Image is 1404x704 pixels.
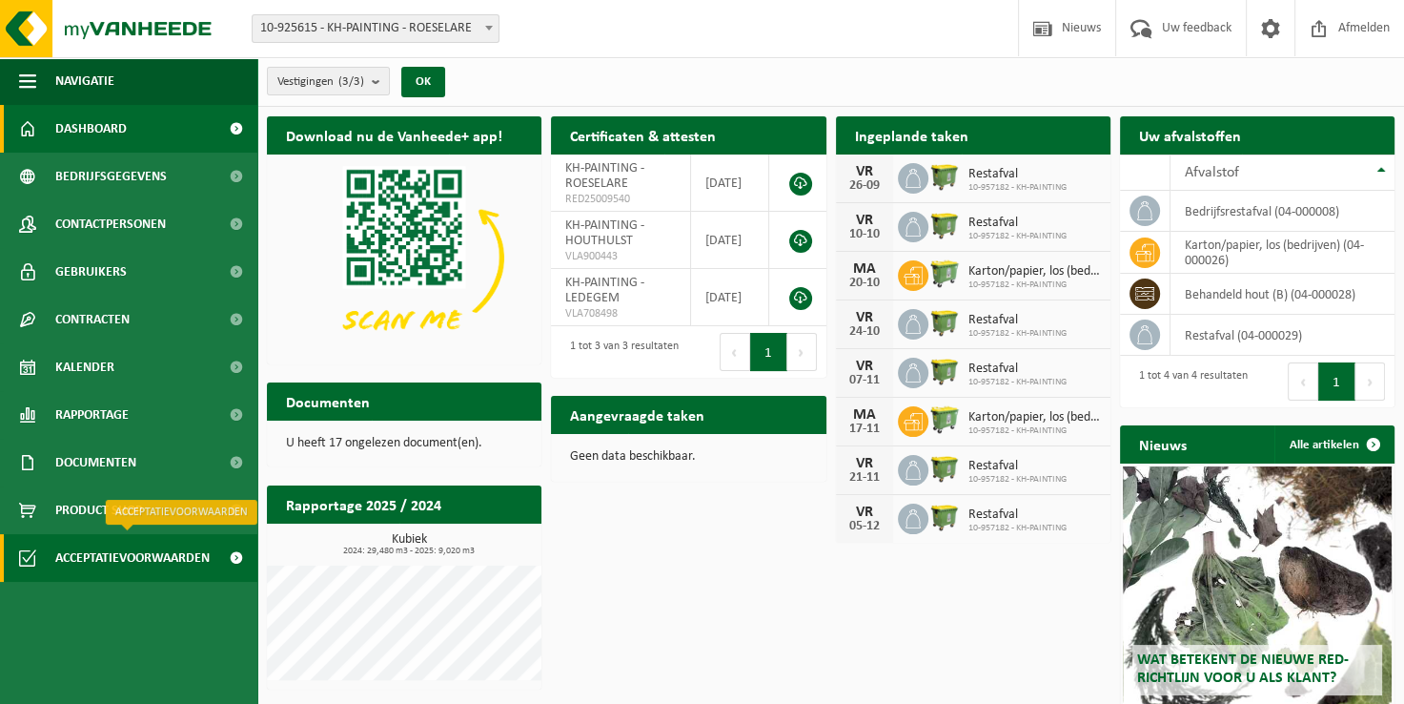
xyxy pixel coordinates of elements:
span: 10-957182 - KH-PAINTING [968,182,1067,194]
span: Restafval [968,459,1067,474]
div: 20-10 [845,277,884,290]
div: MA [845,261,884,277]
button: Next [1355,362,1385,401]
span: VLA708498 [565,306,676,321]
a: Bekijk rapportage [399,523,539,561]
count: (3/3) [338,75,364,88]
span: 10-957182 - KH-PAINTING [968,523,1067,534]
button: Vestigingen(3/3) [267,67,390,95]
span: Vestigingen [277,68,364,96]
td: [DATE] [691,155,769,212]
span: Contactpersonen [55,200,166,248]
h2: Documenten [267,383,389,420]
h2: Nieuws [1120,425,1206,463]
td: [DATE] [691,212,769,269]
span: Kalender [55,343,114,391]
h3: Kubiek [276,533,541,556]
span: KH-PAINTING - ROESELARE [565,161,644,191]
span: 10-957182 - KH-PAINTING [968,328,1067,340]
img: WB-1100-HPE-GN-50 [928,209,961,241]
span: 10-957182 - KH-PAINTING [968,231,1067,242]
span: Wat betekent de nieuwe RED-richtlijn voor u als klant? [1137,652,1349,686]
span: Product Shop [55,487,142,534]
img: Download de VHEPlus App [267,155,541,361]
span: Dashboard [55,105,127,153]
span: Bedrijfsgegevens [55,153,167,200]
td: bedrijfsrestafval (04-000008) [1170,191,1394,232]
td: [DATE] [691,269,769,326]
span: 10-957182 - KH-PAINTING [968,425,1101,437]
div: 10-10 [845,228,884,241]
button: 1 [750,333,787,371]
span: Restafval [968,313,1067,328]
span: KH-PAINTING - HOUTHULST [565,218,644,248]
div: 1 tot 3 van 3 resultaten [560,331,679,373]
div: 05-12 [845,520,884,533]
p: Geen data beschikbaar. [570,450,806,464]
button: Next [787,333,817,371]
img: WB-0660-HPE-GN-50 [928,404,961,436]
span: VLA900443 [565,249,676,264]
p: U heeft 17 ongelezen document(en). [286,437,522,450]
img: WB-0660-HPE-GN-50 [928,258,961,290]
div: VR [845,505,884,520]
div: VR [845,164,884,179]
span: Restafval [968,362,1067,377]
div: 07-11 [845,374,884,387]
button: OK [401,67,445,97]
a: Alle artikelen [1274,425,1393,464]
span: 2024: 29,480 m3 - 2025: 9,020 m3 [276,547,541,556]
span: Restafval [968,167,1067,182]
td: restafval (04-000029) [1170,315,1394,356]
span: Karton/papier, los (bedrijven) [968,410,1101,425]
span: Restafval [968,507,1067,523]
span: Restafval [968,216,1067,231]
div: VR [845,456,884,471]
span: Karton/papier, los (bedrijven) [968,264,1101,280]
img: WB-1100-HPE-GN-50 [928,355,961,387]
img: WB-1100-HPE-GN-50 [928,160,961,193]
span: Rapportage [55,391,129,439]
span: Gebruikers [55,248,127,296]
img: WB-1100-HPE-GN-50 [928,306,961,339]
div: 17-11 [845,423,884,436]
span: Afvalstof [1185,165,1239,180]
h2: Uw afvalstoffen [1120,116,1260,154]
div: 1 tot 4 van 4 resultaten [1129,361,1248,403]
img: WB-1100-HPE-GN-50 [928,452,961,485]
span: 10-957182 - KH-PAINTING [968,474,1067,486]
div: VR [845,359,884,374]
h2: Rapportage 2025 / 2024 [267,486,460,523]
span: 10-957182 - KH-PAINTING [968,280,1101,291]
img: WB-1100-HPE-GN-50 [928,501,961,533]
div: 24-10 [845,325,884,339]
td: behandeld hout (B) (04-000028) [1170,274,1394,315]
span: 10-925615 - KH-PAINTING - ROESELARE [252,14,499,43]
span: 10-957182 - KH-PAINTING [968,377,1067,388]
span: Documenten [55,439,136,487]
span: Acceptatievoorwaarden [55,534,210,582]
button: Previous [720,333,750,371]
span: Contracten [55,296,130,343]
button: 1 [1318,362,1355,401]
div: MA [845,407,884,423]
h2: Ingeplande taken [836,116,987,154]
span: RED25009540 [565,192,676,207]
div: 21-11 [845,471,884,485]
span: Navigatie [55,57,114,105]
button: Previous [1288,362,1318,401]
div: 26-09 [845,179,884,193]
h2: Certificaten & attesten [551,116,735,154]
div: VR [845,310,884,325]
div: VR [845,213,884,228]
h2: Download nu de Vanheede+ app! [267,116,521,154]
td: karton/papier, los (bedrijven) (04-000026) [1170,232,1394,274]
span: 10-925615 - KH-PAINTING - ROESELARE [253,15,499,42]
h2: Aangevraagde taken [551,396,723,433]
span: KH-PAINTING - LEDEGEM [565,276,644,305]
